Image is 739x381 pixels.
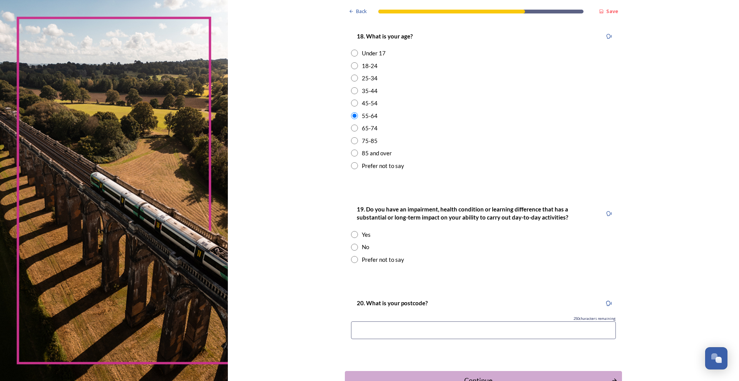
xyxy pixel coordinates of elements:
div: 85 and over [362,149,392,158]
div: 45-54 [362,99,378,108]
span: Back [356,8,367,15]
strong: 20. What is your postcode? [357,299,428,306]
strong: Save [606,8,618,15]
div: Prefer not to say [362,161,404,170]
div: Under 17 [362,49,386,58]
button: Open Chat [705,347,727,369]
div: 65-74 [362,124,378,133]
strong: 18. What is your age? [357,33,413,40]
div: Prefer not to say [362,255,404,264]
div: No [362,243,369,251]
span: 250 characters remaining [573,316,616,321]
div: 35-44 [362,87,378,95]
div: 75-85 [362,136,378,145]
div: 25-34 [362,74,378,83]
strong: 19. Do you have an impairment, health condition or learning difference that has a substantial or ... [357,206,569,221]
div: Yes [362,230,371,239]
div: 55-64 [362,111,378,120]
div: 18-24 [362,62,378,70]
